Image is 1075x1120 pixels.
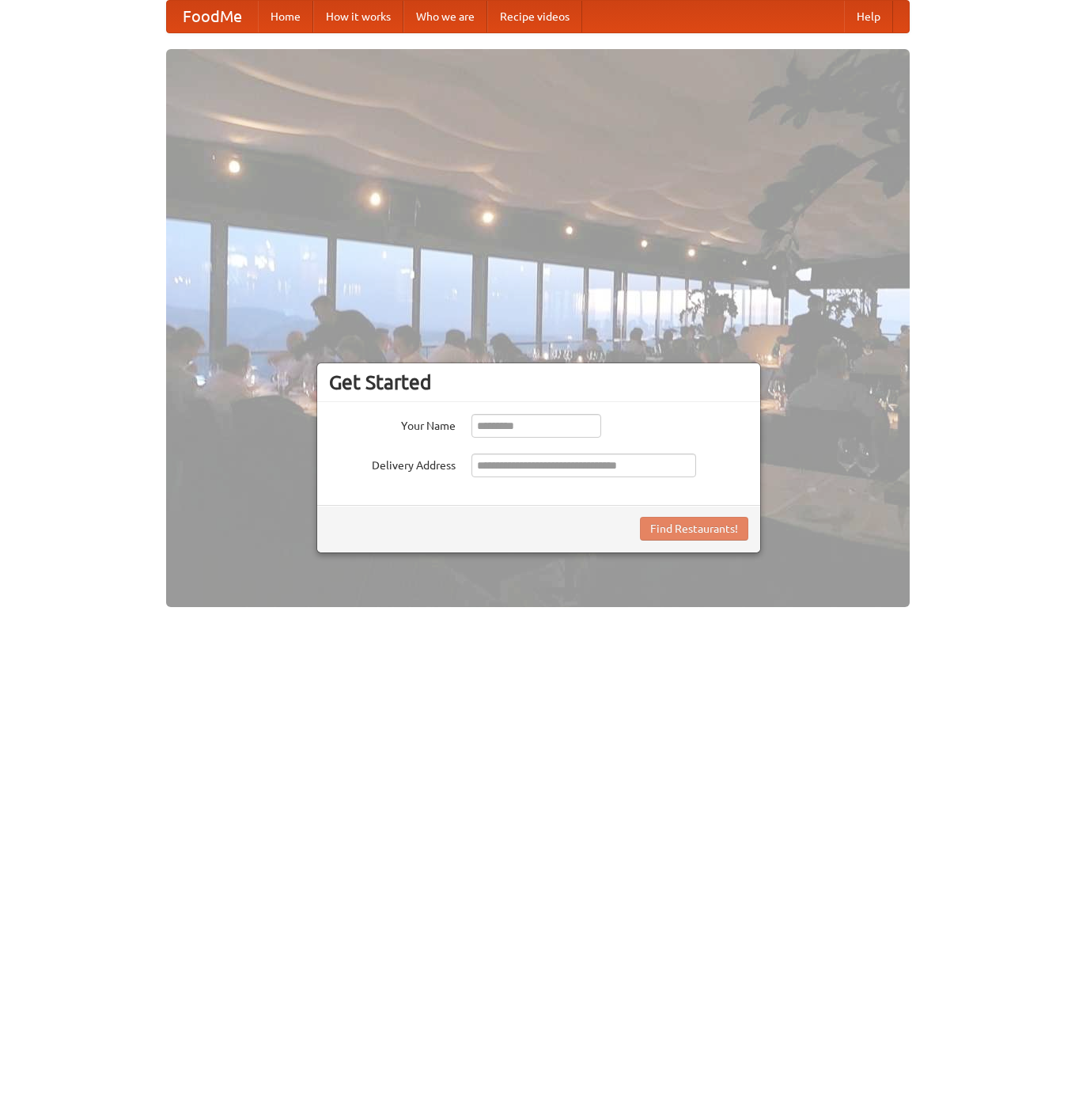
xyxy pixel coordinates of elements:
[403,1,487,32] a: Who we are
[329,454,456,473] label: Delivery Address
[167,1,258,32] a: FoodMe
[844,1,893,32] a: Help
[258,1,313,32] a: Home
[487,1,582,32] a: Recipe videos
[329,414,456,434] label: Your Name
[313,1,403,32] a: How it works
[640,517,748,541] button: Find Restaurants!
[329,370,748,394] h3: Get Started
